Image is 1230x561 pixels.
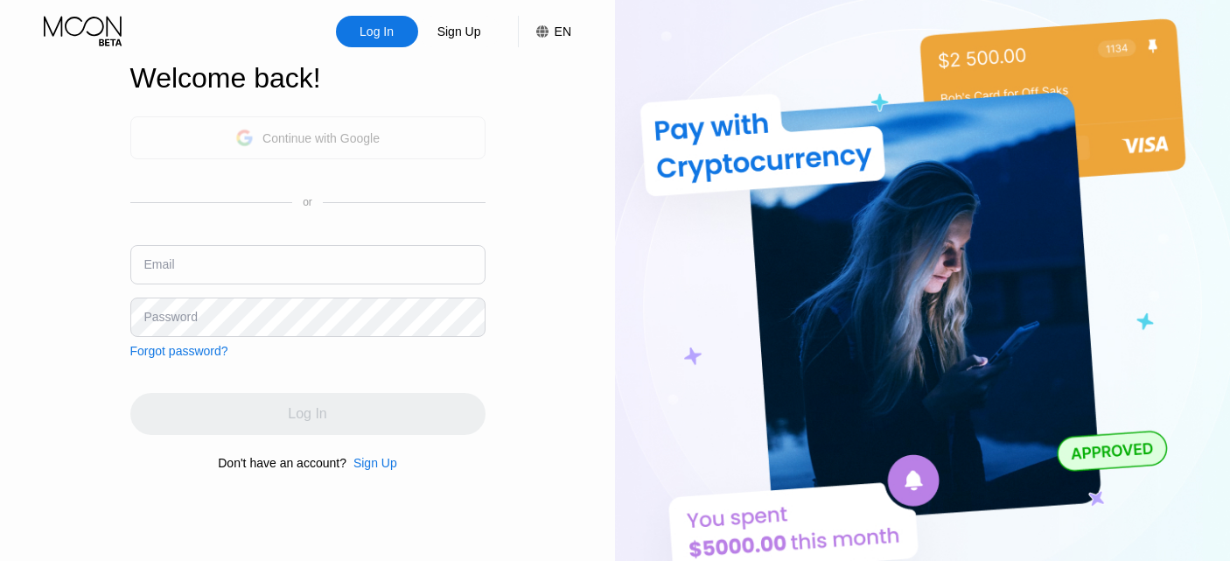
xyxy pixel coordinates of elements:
div: Sign Up [353,456,397,470]
div: Log In [336,16,418,47]
div: Email [144,257,175,271]
div: Continue with Google [130,116,486,159]
div: Sign Up [346,456,397,470]
div: Password [144,310,198,324]
div: EN [555,25,571,39]
div: EN [518,16,571,47]
div: Forgot password? [130,344,228,358]
div: Welcome back! [130,62,486,95]
div: or [303,196,312,208]
div: Log In [358,23,395,40]
div: Sign Up [418,16,500,47]
div: Sign Up [436,23,483,40]
div: Continue with Google [262,131,380,145]
div: Don't have an account? [218,456,346,470]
